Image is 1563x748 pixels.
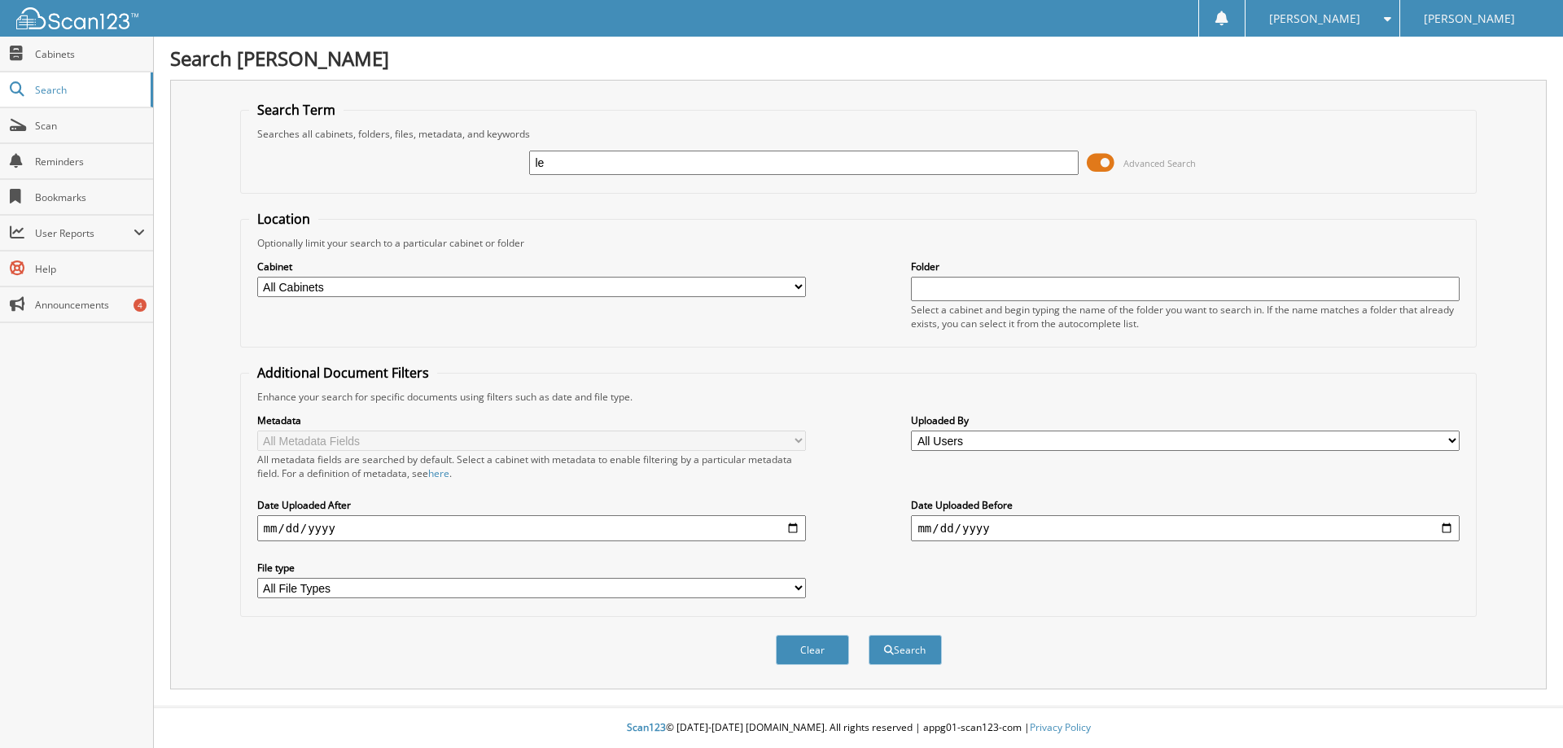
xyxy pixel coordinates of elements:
label: Folder [911,260,1460,273]
div: Optionally limit your search to a particular cabinet or folder [249,236,1469,250]
iframe: Chat Widget [1482,670,1563,748]
div: All metadata fields are searched by default. Select a cabinet with metadata to enable filtering b... [257,453,806,480]
legend: Search Term [249,101,344,119]
input: end [911,515,1460,541]
label: Cabinet [257,260,806,273]
input: start [257,515,806,541]
label: File type [257,561,806,575]
span: Scan [35,119,145,133]
legend: Location [249,210,318,228]
label: Metadata [257,413,806,427]
span: Cabinets [35,47,145,61]
h1: Search [PERSON_NAME] [170,45,1547,72]
span: Advanced Search [1123,157,1196,169]
img: scan123-logo-white.svg [16,7,138,29]
div: 4 [134,299,147,312]
a: Privacy Policy [1030,720,1091,734]
label: Date Uploaded After [257,498,806,512]
span: [PERSON_NAME] [1424,14,1515,24]
span: Search [35,83,142,97]
div: Select a cabinet and begin typing the name of the folder you want to search in. If the name match... [911,303,1460,330]
button: Search [869,635,942,665]
span: Scan123 [627,720,666,734]
div: Enhance your search for specific documents using filters such as date and file type. [249,390,1469,404]
legend: Additional Document Filters [249,364,437,382]
label: Uploaded By [911,413,1460,427]
span: Reminders [35,155,145,168]
a: here [428,466,449,480]
span: User Reports [35,226,134,240]
div: Searches all cabinets, folders, files, metadata, and keywords [249,127,1469,141]
div: © [DATE]-[DATE] [DOMAIN_NAME]. All rights reserved | appg01-scan123-com | [154,708,1563,748]
button: Clear [776,635,849,665]
label: Date Uploaded Before [911,498,1460,512]
span: Bookmarks [35,190,145,204]
span: Help [35,262,145,276]
span: [PERSON_NAME] [1269,14,1360,24]
span: Announcements [35,298,145,312]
